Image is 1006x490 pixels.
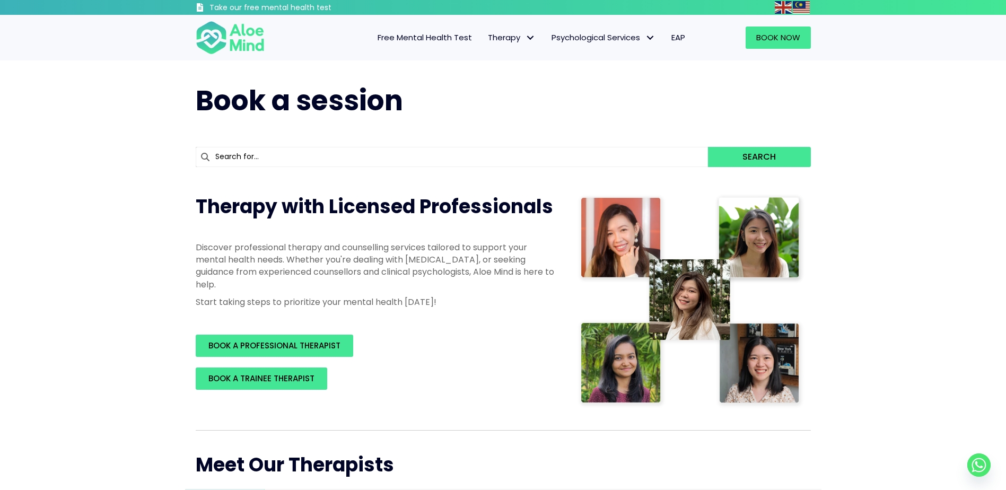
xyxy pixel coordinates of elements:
[208,373,314,384] span: BOOK A TRAINEE THERAPIST
[480,27,544,49] a: TherapyTherapy: submenu
[775,1,792,14] img: en
[278,27,693,49] nav: Menu
[756,32,800,43] span: Book Now
[671,32,685,43] span: EAP
[523,30,538,46] span: Therapy: submenu
[196,20,265,55] img: Aloe mind Logo
[378,32,472,43] span: Free Mental Health Test
[663,27,693,49] a: EAP
[196,367,327,390] a: BOOK A TRAINEE THERAPIST
[793,1,810,14] img: ms
[196,147,708,167] input: Search for...
[196,296,556,308] p: Start taking steps to prioritize your mental health [DATE]!
[196,335,353,357] a: BOOK A PROFESSIONAL THERAPIST
[196,193,553,220] span: Therapy with Licensed Professionals
[708,147,810,167] button: Search
[578,194,804,409] img: Therapist collage
[196,3,388,15] a: Take our free mental health test
[196,241,556,291] p: Discover professional therapy and counselling services tailored to support your mental health nee...
[209,3,388,13] h3: Take our free mental health test
[775,1,793,13] a: English
[544,27,663,49] a: Psychological ServicesPsychological Services: submenu
[370,27,480,49] a: Free Mental Health Test
[967,453,991,477] a: Whatsapp
[746,27,811,49] a: Book Now
[552,32,655,43] span: Psychological Services
[793,1,811,13] a: Malay
[196,451,394,478] span: Meet Our Therapists
[196,81,403,120] span: Book a session
[488,32,536,43] span: Therapy
[208,340,340,351] span: BOOK A PROFESSIONAL THERAPIST
[643,30,658,46] span: Psychological Services: submenu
